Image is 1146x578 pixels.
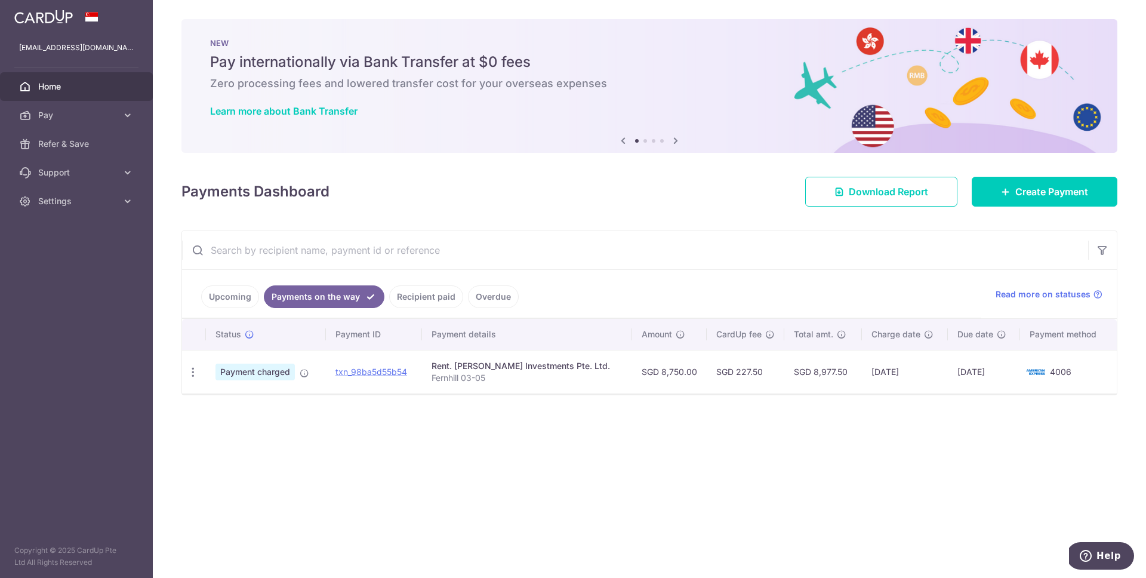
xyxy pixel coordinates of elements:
[996,288,1090,300] span: Read more on statuses
[849,185,928,199] span: Download Report
[862,350,948,393] td: [DATE]
[784,350,862,393] td: SGD 8,977.50
[210,105,358,117] a: Learn more about Bank Transfer
[38,81,117,93] span: Home
[1015,185,1088,199] span: Create Payment
[38,167,117,179] span: Support
[1020,319,1117,350] th: Payment method
[432,360,623,372] div: Rent. [PERSON_NAME] Investments Pte. Ltd.
[14,10,73,24] img: CardUp
[326,319,423,350] th: Payment ID
[1050,367,1071,377] span: 4006
[182,231,1088,269] input: Search by recipient name, payment id or reference
[181,19,1117,153] img: Bank transfer banner
[794,328,833,340] span: Total amt.
[210,38,1089,48] p: NEW
[210,53,1089,72] h5: Pay internationally via Bank Transfer at $0 fees
[948,350,1020,393] td: [DATE]
[642,328,672,340] span: Amount
[1024,365,1048,379] img: Bank Card
[432,372,623,384] p: Fernhill 03-05
[996,288,1102,300] a: Read more on statuses
[201,285,259,308] a: Upcoming
[181,181,329,202] h4: Payments Dashboard
[38,195,117,207] span: Settings
[215,328,241,340] span: Status
[264,285,384,308] a: Payments on the way
[1069,542,1134,572] iframe: Opens a widget where you can find more information
[871,328,920,340] span: Charge date
[972,177,1117,207] a: Create Payment
[38,109,117,121] span: Pay
[805,177,957,207] a: Download Report
[632,350,707,393] td: SGD 8,750.00
[335,367,407,377] a: txn_98ba5d55b54
[215,364,295,380] span: Payment charged
[957,328,993,340] span: Due date
[707,350,784,393] td: SGD 227.50
[468,285,519,308] a: Overdue
[422,319,632,350] th: Payment details
[210,76,1089,91] h6: Zero processing fees and lowered transfer cost for your overseas expenses
[716,328,762,340] span: CardUp fee
[19,42,134,54] p: [EMAIL_ADDRESS][DOMAIN_NAME]
[389,285,463,308] a: Recipient paid
[38,138,117,150] span: Refer & Save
